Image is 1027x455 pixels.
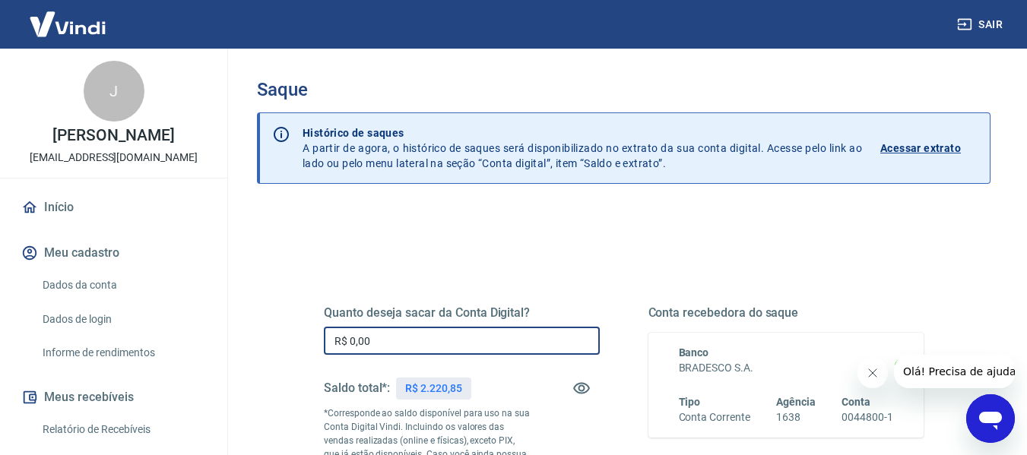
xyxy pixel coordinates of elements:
[324,305,600,321] h5: Quanto deseja sacar da Conta Digital?
[36,304,209,335] a: Dados de login
[954,11,1009,39] button: Sair
[966,394,1015,443] iframe: Botão para abrir a janela de mensagens
[52,128,174,144] p: [PERSON_NAME]
[36,270,209,301] a: Dados da conta
[30,150,198,166] p: [EMAIL_ADDRESS][DOMAIN_NAME]
[880,141,961,156] p: Acessar extrato
[324,381,390,396] h5: Saldo total*:
[36,414,209,445] a: Relatório de Recebíveis
[880,125,978,171] a: Acessar extrato
[679,396,701,408] span: Tipo
[776,396,816,408] span: Agência
[303,125,862,171] p: A partir de agora, o histórico de saques será disponibilizado no extrato da sua conta digital. Ac...
[18,381,209,414] button: Meus recebíveis
[405,381,461,397] p: R$ 2.220,85
[9,11,128,23] span: Olá! Precisa de ajuda?
[776,409,816,425] h6: 1638
[18,191,209,224] a: Início
[84,61,144,122] div: J
[679,346,709,359] span: Banco
[36,337,209,368] a: Informe de rendimentos
[679,409,750,425] h6: Conta Corrente
[303,125,862,141] p: Histórico de saques
[18,236,209,270] button: Meu cadastro
[18,1,117,47] img: Vindi
[648,305,924,321] h5: Conta recebedora do saque
[894,355,1015,388] iframe: Mensagem da empresa
[842,409,893,425] h6: 0044800-1
[857,358,888,388] iframe: Fechar mensagem
[679,360,894,376] h6: BRADESCO S.A.
[842,396,870,408] span: Conta
[257,79,991,100] h3: Saque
